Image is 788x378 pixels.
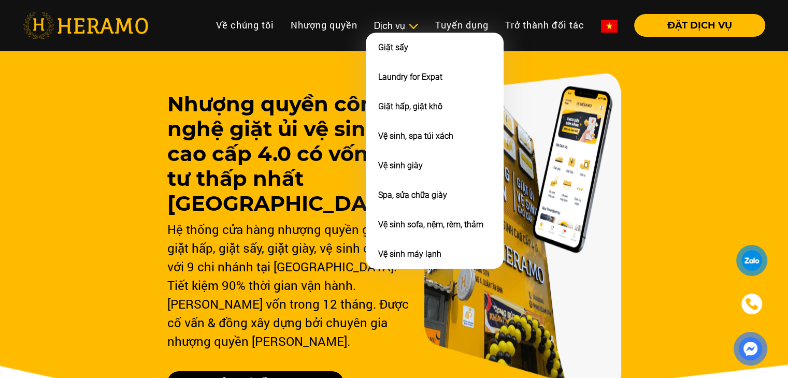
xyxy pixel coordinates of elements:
[427,14,497,36] a: Tuyển dụng
[378,249,441,259] a: Vệ sinh máy lạnh
[601,20,618,33] img: vn-flag.png
[378,220,483,229] a: Vệ sinh sofa, nệm, rèm, thảm
[378,42,408,52] a: Giặt sấy
[378,101,442,111] a: Giặt hấp, giặt khô
[167,92,416,216] h3: Nhượng quyền công nghệ giặt ủi vệ sinh cao cấp 4.0 có vốn đầu tư thấp nhất [GEOGRAPHIC_DATA]
[167,220,416,351] div: Hệ thống cửa hàng nhượng quyền giặt ủi, giặt hấp, giặt sấy, giặt giày, vệ sinh cao cấp với 9 chi ...
[626,21,765,30] a: ĐẶT DỊCH VỤ
[374,19,419,33] div: Dịch vụ
[634,14,765,37] button: ĐẶT DỊCH VỤ
[378,190,447,200] a: Spa, sửa chữa giày
[282,14,366,36] a: Nhượng quyền
[23,12,148,39] img: heramo-logo.png
[738,290,766,318] a: phone-icon
[408,21,419,32] img: subToggleIcon
[497,14,593,36] a: Trở thành đối tác
[746,298,757,310] img: phone-icon
[378,161,423,170] a: Vệ sinh giày
[378,131,453,141] a: Vệ sinh, spa túi xách
[208,14,282,36] a: Về chúng tôi
[378,72,442,82] a: Laundry for Expat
